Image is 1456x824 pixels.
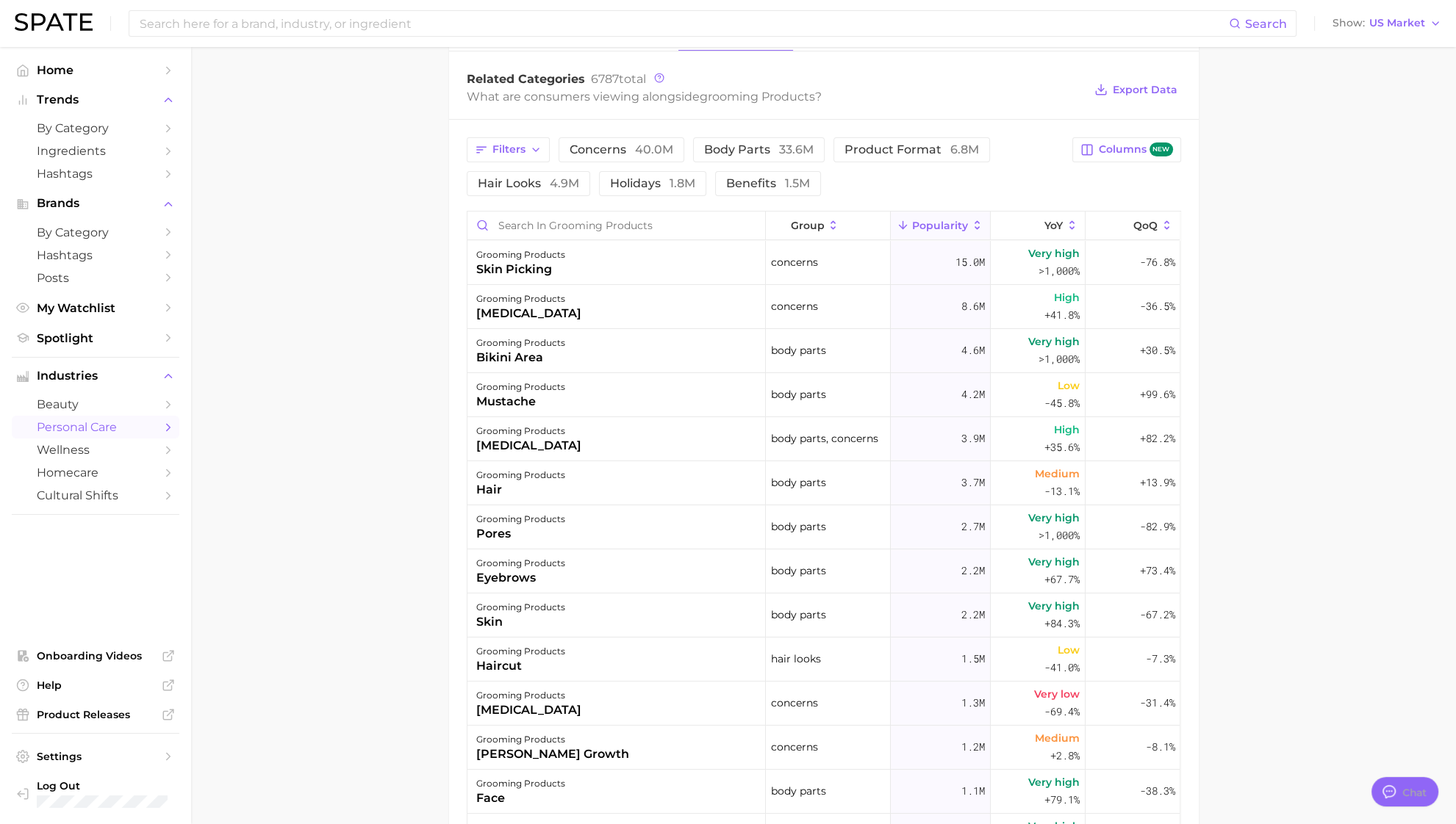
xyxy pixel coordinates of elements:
a: Help [12,674,179,696]
div: grooming products [476,290,581,308]
button: Export Data [1091,79,1180,100]
span: 1.1m [961,782,985,800]
span: -31.4% [1139,694,1175,712]
button: grooming productseyebrowsbody parts2.2mVery high+67.7%+73.4% [467,549,1180,593]
span: -69.4% [1044,703,1080,720]
div: grooming products [476,687,581,704]
div: [MEDICAL_DATA] [476,305,581,322]
span: cultural shifts [37,488,154,502]
span: body parts [771,341,826,359]
span: 1.8m [670,176,695,190]
div: grooming products [476,775,565,792]
button: Popularity [891,212,991,240]
span: 2.2m [961,606,985,624]
div: haircut [476,657,565,675]
span: body parts, concerns [771,430,878,447]
span: Very low [1034,685,1080,703]
button: Columnsnew [1072,137,1180,162]
span: by Category [37,121,154,135]
span: hair looks [478,178,579,189]
span: Very high [1028,597,1080,615]
div: [MEDICAL_DATA] [476,701,581,719]
div: What are consumers viewing alongside ? [467,87,1084,106]
span: +30.5% [1139,341,1175,359]
a: homecare [12,461,179,484]
span: hair looks [771,650,821,668]
div: grooming products [476,378,565,396]
span: QoQ [1133,220,1158,231]
span: body parts [771,386,826,403]
span: Medium [1035,729,1080,747]
span: Log Out [37,779,222,792]
span: -13.1% [1044,483,1080,500]
span: concerns [771,694,818,712]
span: body parts [771,562,826,579]
span: -45.8% [1044,394,1080,412]
span: +84.3% [1044,615,1080,632]
span: concerns [570,144,673,156]
button: ShowUS Market [1329,14,1445,33]
a: Hashtags [12,162,179,185]
span: Popularity [912,220,968,231]
span: 1.3m [961,694,985,712]
span: new [1150,142,1173,156]
button: grooming products[MEDICAL_DATA]body parts, concerns3.9mHigh+35.6%+82.2% [467,417,1180,461]
span: 4.6m [961,341,985,359]
div: bikini area [476,349,565,366]
a: My Watchlist [12,297,179,319]
span: +67.7% [1044,571,1080,588]
button: grooming products[MEDICAL_DATA]concerns1.3mVery low-69.4%-31.4% [467,682,1180,726]
span: body parts [771,606,826,624]
span: Show [1333,19,1365,27]
a: by Category [12,221,179,244]
span: -76.8% [1139,253,1175,271]
span: -38.3% [1139,782,1175,800]
button: grooming productsporesbody parts2.7mVery high>1,000%-82.9% [467,505,1180,549]
div: grooming products [476,466,565,484]
div: grooming products [476,554,565,572]
button: grooming productsskinbody parts2.2mVery high+84.3%-67.2% [467,593,1180,637]
span: 6787 [591,72,619,86]
span: homecare [37,466,154,480]
span: Settings [37,750,154,763]
button: grooming productsmustachebody parts4.2mLow-45.8%+99.6% [467,373,1180,417]
span: Low [1058,377,1080,394]
div: grooming products [476,643,565,660]
span: Home [37,63,154,77]
span: body parts [771,518,826,535]
span: -41.0% [1044,659,1080,676]
div: eyebrows [476,569,565,587]
a: beauty [12,393,179,416]
span: 3.7m [961,474,985,491]
button: Brands [12,192,179,214]
span: 1.2m [961,738,985,756]
span: 40.0m [635,142,673,156]
span: +13.9% [1139,474,1175,491]
span: -67.2% [1139,606,1175,624]
a: cultural shifts [12,484,179,507]
a: Home [12,59,179,82]
span: Posts [37,271,154,285]
span: >1,000% [1039,528,1080,542]
a: Settings [12,745,179,767]
span: concerns [771,297,818,315]
span: Columns [1098,142,1172,156]
span: +99.6% [1139,386,1175,403]
a: Hashtags [12,244,179,267]
span: 4.9m [550,176,579,190]
button: QoQ [1086,212,1180,240]
div: mustache [476,393,565,411]
span: -7.3% [1145,650,1175,668]
span: Product Releases [37,708,154,721]
span: 2.7m [961,518,985,535]
span: 4.2m [961,386,985,403]
span: >1,000% [1039,264,1080,278]
span: 15.0m [955,253,985,271]
button: Filters [467,137,550,162]
span: Very high [1028,509,1080,527]
button: grooming products[PERSON_NAME] growthconcerns1.2mMedium+2.8%-8.1% [467,726,1180,770]
span: Hashtags [37,248,154,262]
button: group [766,212,891,240]
button: grooming productsbikini areabody parts4.6mVery high>1,000%+30.5% [467,329,1180,373]
span: My Watchlist [37,301,154,315]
